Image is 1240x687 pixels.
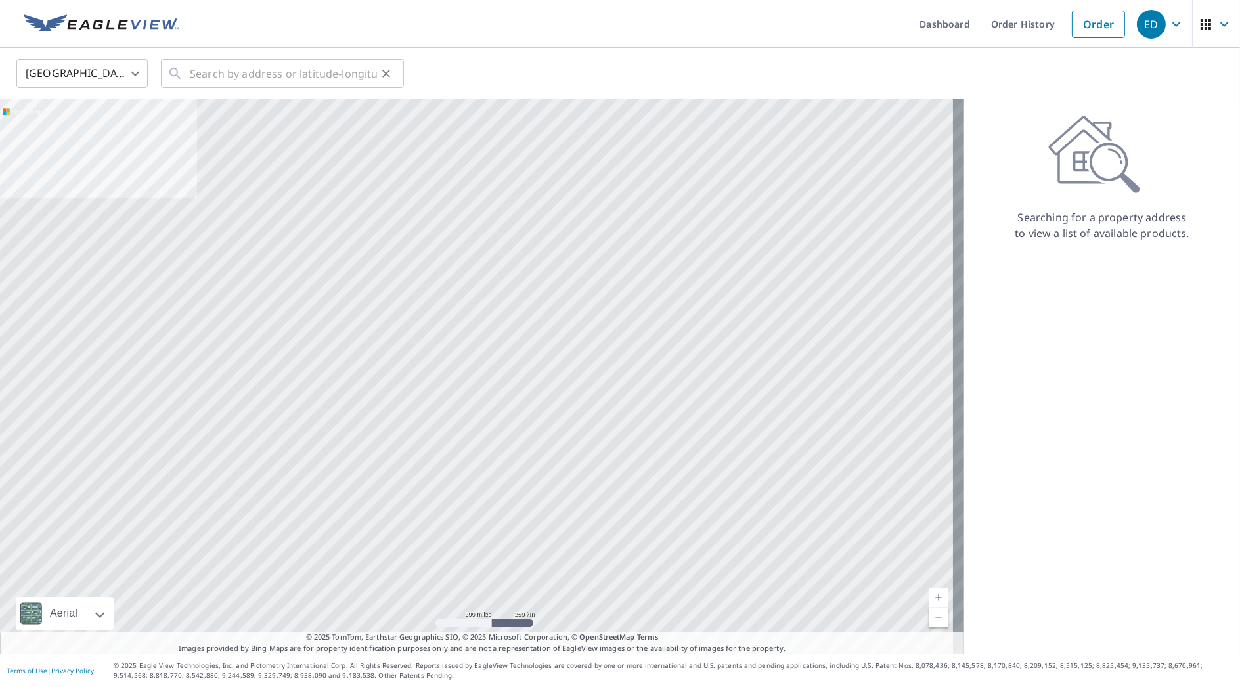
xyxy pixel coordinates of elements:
[929,608,948,627] a: Current Level 5, Zoom Out
[306,632,659,643] span: © 2025 TomTom, Earthstar Geographics SIO, © 2025 Microsoft Corporation, ©
[1014,210,1190,241] p: Searching for a property address to view a list of available products.
[190,55,377,92] input: Search by address or latitude-longitude
[7,667,94,675] p: |
[24,14,179,34] img: EV Logo
[929,588,948,608] a: Current Level 5, Zoom In
[51,666,94,675] a: Privacy Policy
[1137,10,1166,39] div: ED
[114,661,1233,680] p: © 2025 Eagle View Technologies, Inc. and Pictometry International Corp. All Rights Reserved. Repo...
[579,632,634,642] a: OpenStreetMap
[377,64,395,83] button: Clear
[16,55,148,92] div: [GEOGRAPHIC_DATA]
[1072,11,1125,38] a: Order
[637,632,659,642] a: Terms
[7,666,47,675] a: Terms of Use
[46,597,81,630] div: Aerial
[16,597,114,630] div: Aerial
